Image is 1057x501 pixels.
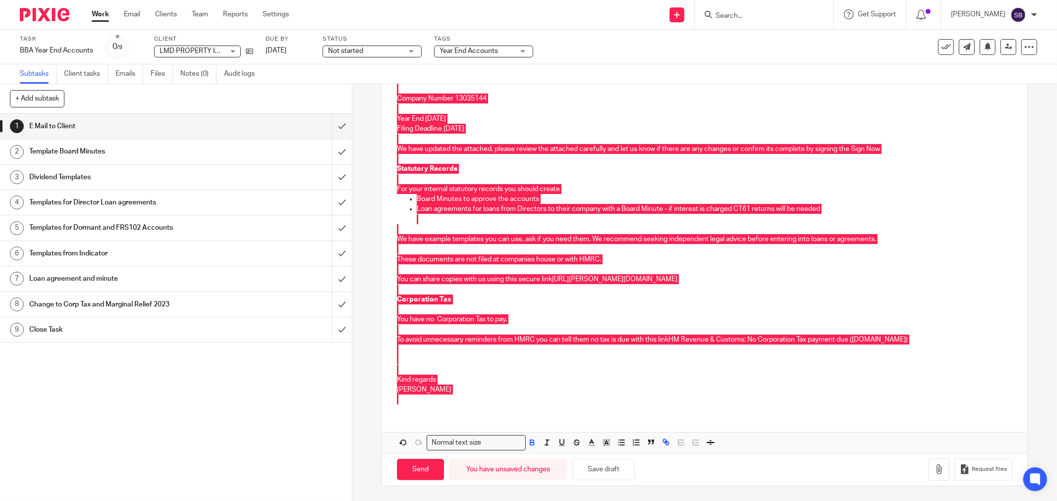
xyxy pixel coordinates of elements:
[29,220,224,235] h1: Templates for Dormant and FRS102 Accounts
[10,323,24,337] div: 9
[572,459,635,480] button: Save draft
[397,459,444,480] input: Send
[29,144,224,159] h1: Template Board Minutes
[29,297,224,312] h1: Change to Corp Tax and Marginal Relief 2023
[972,465,1007,473] span: Request files
[397,335,1012,345] p: To avoid unnecessary reminders from HMRC you can tell them no tax is due with this link
[263,9,289,19] a: Settings
[715,12,804,21] input: Search
[10,272,24,286] div: 7
[434,35,533,43] label: Tags
[115,64,143,84] a: Emails
[151,64,173,84] a: Files
[397,296,451,303] strong: Corporation Tax
[1010,7,1026,23] img: svg%3E
[29,246,224,261] h1: Templates from Indicator
[417,204,1012,214] p: Loan agreements for loans from Directors to their company with a Board Minute - if interest is ch...
[397,274,1012,284] p: You can share copies with us using this secure link
[954,458,1012,481] button: Request files
[10,170,24,184] div: 3
[29,119,224,134] h1: E Mail to Client
[397,144,1012,154] p: We have updated the attached, please review the attached carefully and let us know if there are a...
[951,9,1005,19] p: [PERSON_NAME]
[29,170,224,185] h1: Dividend Templates
[429,438,483,448] span: Normal text size
[397,114,1012,124] p: Year End [DATE]
[29,322,224,337] h1: Close Task
[224,64,262,84] a: Audit logs
[397,254,1012,264] p: These documents are not filed at companies house or with HMRC.
[328,48,363,54] span: Not started
[64,64,108,84] a: Client tasks
[668,336,908,343] a: HM Revenue & Customs: No Corporation Tax payment due ([DOMAIN_NAME])
[858,11,896,18] span: Get Support
[10,247,24,260] div: 6
[10,119,24,133] div: 1
[92,9,109,19] a: Work
[449,459,567,480] div: You have unsaved changes
[180,64,217,84] a: Notes (0)
[154,35,253,43] label: Client
[397,234,1012,244] p: We have example templates you can use, ask if you need them. We recommend seeking independent leg...
[10,90,64,107] button: + Add subtask
[20,64,56,84] a: Subtasks
[124,9,140,19] a: Email
[10,298,24,311] div: 8
[10,221,24,235] div: 5
[266,47,286,54] span: [DATE]
[323,35,422,43] label: Status
[552,276,677,283] a: [URL][PERSON_NAME][DOMAIN_NAME]
[20,8,69,21] img: Pixie
[117,45,122,50] small: /9
[20,46,93,55] div: BBA Year End Accounts
[417,194,1012,204] p: Board Minutes to approve the accounts
[223,9,248,19] a: Reports
[10,145,24,159] div: 2
[10,196,24,209] div: 4
[397,94,1012,103] p: Company Number 13035144
[155,9,177,19] a: Clients
[397,385,1012,395] p: [PERSON_NAME]
[160,48,274,54] span: LMD PROPERTY INVESTMENTS LTD
[20,35,93,43] label: Task
[112,41,122,52] div: 0
[397,124,1012,134] p: Filing Deadline [DATE]
[440,48,498,54] span: Year End Accounts
[29,195,224,210] h1: Templates for Director Loan agreements
[397,165,457,172] strong: Statutory Records
[192,9,208,19] a: Team
[427,435,526,451] div: Search for option
[397,184,1012,194] p: For your internal statutory records you should create
[397,375,1012,385] p: Kind regards
[397,314,1012,324] p: You have no Corporation Tax to pay.
[266,35,310,43] label: Due by
[29,271,224,286] h1: Loan agreement and minute
[484,438,520,448] input: Search for option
